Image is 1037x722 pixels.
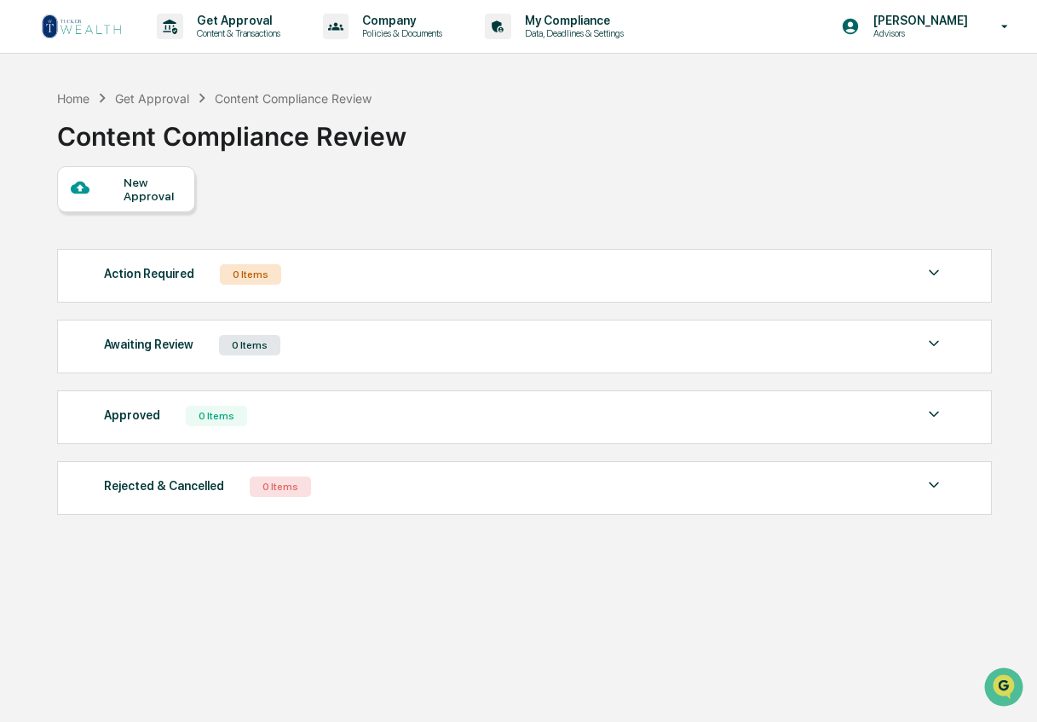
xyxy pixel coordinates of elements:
p: Policies & Documents [349,27,451,39]
div: Get Approval [115,91,189,106]
img: logo [41,13,123,40]
div: 🔎 [17,249,31,263]
p: Advisors [860,27,977,39]
span: Attestations [141,215,211,232]
div: 0 Items [250,477,311,497]
div: 🖐️ [17,217,31,230]
a: Powered byPylon [120,288,206,302]
div: Content Compliance Review [57,107,406,152]
p: Company [349,14,451,27]
img: caret [924,333,944,354]
iframe: Open customer support [982,666,1028,712]
div: Rejected & Cancelled [104,475,224,497]
p: Content & Transactions [183,27,289,39]
p: My Compliance [511,14,632,27]
div: Home [57,91,89,106]
div: Awaiting Review [104,333,193,355]
img: caret [924,404,944,425]
img: caret [924,263,944,283]
a: 🗄️Attestations [117,208,218,239]
div: We're available if you need us! [58,147,216,161]
a: 🖐️Preclearance [10,208,117,239]
span: Data Lookup [34,247,107,264]
a: 🔎Data Lookup [10,240,114,271]
p: Data, Deadlines & Settings [511,27,632,39]
div: Start new chat [58,130,279,147]
p: How can we help? [17,36,310,63]
div: Approved [104,404,160,426]
p: [PERSON_NAME] [860,14,977,27]
img: 1746055101610-c473b297-6a78-478c-a979-82029cc54cd1 [17,130,48,161]
p: Get Approval [183,14,289,27]
span: Preclearance [34,215,110,232]
div: Content Compliance Review [215,91,372,106]
div: New Approval [124,176,181,203]
button: Start new chat [290,136,310,156]
div: 0 Items [186,406,247,426]
div: 0 Items [220,264,281,285]
div: 🗄️ [124,217,137,230]
div: Action Required [104,263,194,285]
img: caret [924,475,944,495]
span: Pylon [170,289,206,302]
div: 0 Items [219,335,280,355]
